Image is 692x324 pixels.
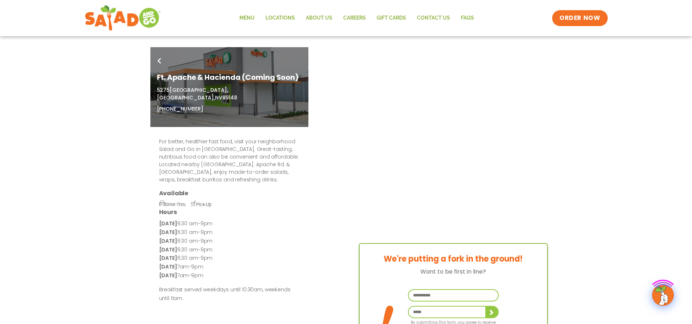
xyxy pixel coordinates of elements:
p: 6:30 am-9pm [159,254,300,263]
h3: Hours [159,208,300,216]
span: 5275 [157,86,170,94]
nav: Menu [234,10,479,26]
span: Pick-Up [190,202,211,207]
strong: [DATE] [159,220,177,227]
p: 7am-9pm [159,263,300,271]
a: Menu [234,10,260,26]
p: 6:30 am-9pm [159,246,300,254]
a: About Us [300,10,338,26]
a: GIFT CARDS [371,10,412,26]
h1: Ft. Apache & Hacienda (Coming Soon) [157,72,302,83]
span: NV [215,94,222,101]
p: 6:30 am-9pm [159,220,300,228]
span: [GEOGRAPHIC_DATA], [170,86,228,94]
strong: [DATE] [159,254,177,262]
span: Drive-Thru [159,202,186,207]
a: Locations [260,10,300,26]
strong: [DATE] [159,263,177,270]
p: Breakfast served weekdays until 10:30am, weekends until 11am. [159,286,300,303]
strong: [DATE] [159,229,177,236]
p: 6:30 am-9pm [159,237,300,246]
strong: [DATE] [159,246,177,253]
span: 89148 [222,94,237,101]
a: Contact Us [412,10,456,26]
p: For better, healthier fast food, visit your neighborhood Salad and Go in [GEOGRAPHIC_DATA]. Great... [159,138,300,184]
a: [PHONE_NUMBER] [157,105,203,113]
strong: [DATE] [159,237,177,245]
span: [GEOGRAPHIC_DATA], [157,94,215,101]
p: 7am-9pm [159,271,300,280]
span: ORDER NOW [559,14,600,22]
h3: Available [159,189,300,197]
p: 6:30 am-9pm [159,228,300,237]
a: ORDER NOW [552,10,607,26]
a: Careers [338,10,371,26]
img: new-SAG-logo-768×292 [85,4,161,33]
a: FAQs [456,10,479,26]
p: Want to be first in line? [360,267,547,276]
h3: We're putting a fork in the ground! [360,255,547,263]
strong: [DATE] [159,272,177,279]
